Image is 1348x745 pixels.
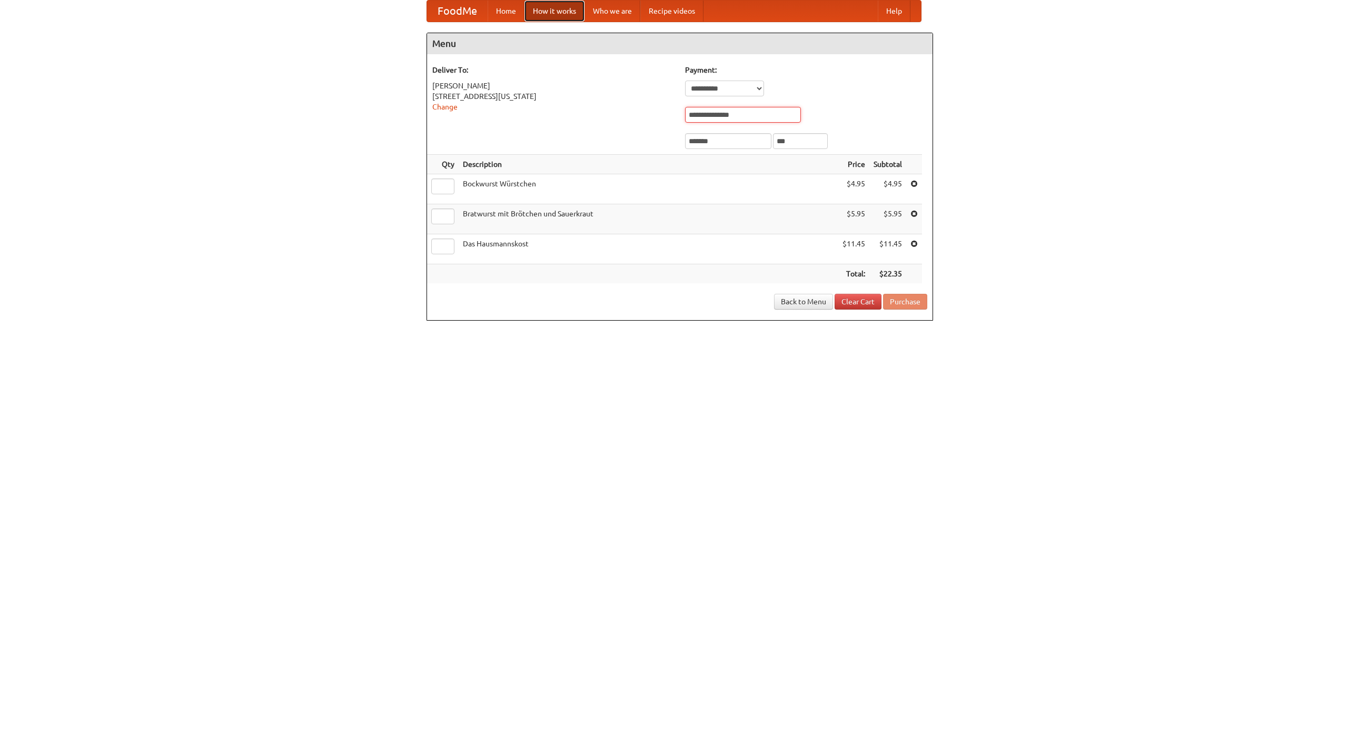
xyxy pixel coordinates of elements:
[640,1,703,22] a: Recipe videos
[459,234,838,264] td: Das Hausmannskost
[869,174,906,204] td: $4.95
[838,234,869,264] td: $11.45
[427,1,488,22] a: FoodMe
[869,155,906,174] th: Subtotal
[459,204,838,234] td: Bratwurst mit Brötchen und Sauerkraut
[432,65,675,75] h5: Deliver To:
[869,234,906,264] td: $11.45
[685,65,927,75] h5: Payment:
[838,264,869,284] th: Total:
[432,81,675,91] div: [PERSON_NAME]
[584,1,640,22] a: Who we are
[878,1,910,22] a: Help
[774,294,833,310] a: Back to Menu
[459,174,838,204] td: Bockwurst Würstchen
[459,155,838,174] th: Description
[869,204,906,234] td: $5.95
[427,33,933,54] h4: Menu
[432,91,675,102] div: [STREET_ADDRESS][US_STATE]
[488,1,524,22] a: Home
[838,204,869,234] td: $5.95
[883,294,927,310] button: Purchase
[838,155,869,174] th: Price
[869,264,906,284] th: $22.35
[432,103,458,111] a: Change
[835,294,881,310] a: Clear Cart
[427,155,459,174] th: Qty
[838,174,869,204] td: $4.95
[524,1,584,22] a: How it works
